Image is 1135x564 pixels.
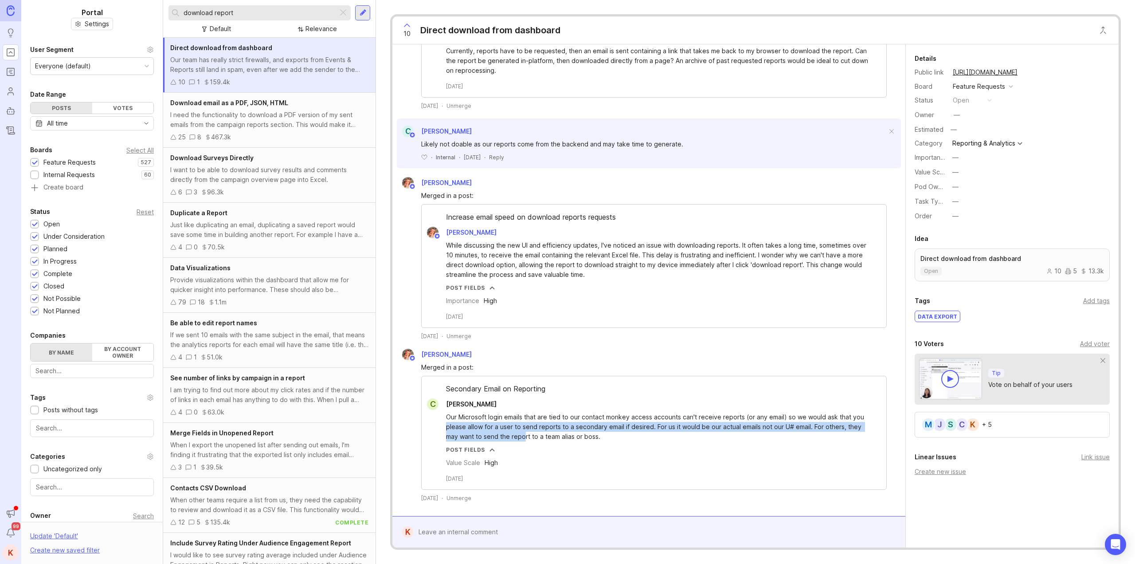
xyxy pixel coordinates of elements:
div: Unmerge [446,102,471,110]
div: Our Microsoft login emails that are tied to our contact monkey access accounts can't receive repo... [446,412,872,442]
div: I want to be able to download survey results and comments directly from the campaign overview pag... [170,165,368,185]
button: Post Fields [446,284,495,292]
div: — [952,182,959,192]
span: [PERSON_NAME] [421,179,472,186]
div: Estimated [915,126,943,133]
div: Provide visualizations within the dashboard that allow me for quicker insight into performance. T... [170,275,368,295]
div: All time [47,118,68,128]
span: See number of links by campaign in a report [170,374,305,382]
a: Autopilot [3,103,19,119]
a: See number of links by campaign in a reportI am trying to find out more about my click rates and ... [163,368,376,423]
div: Owner [915,110,946,120]
img: Bronwen W [424,227,442,238]
div: 51.0k [207,352,223,362]
div: Currently, reports have to be requested, then an email is sent containing a link that takes me ba... [446,46,872,75]
div: C [427,398,438,410]
div: Complete [43,269,72,279]
div: 3 [194,187,197,197]
time: [DATE] [446,313,463,320]
p: 527 [141,159,151,166]
div: · [459,154,460,161]
div: data export [915,311,960,322]
button: Announcements [3,505,19,521]
time: [DATE] [446,83,463,90]
div: 63.0k [207,407,224,417]
div: 159.4k [210,77,230,87]
div: High [484,296,497,306]
label: By account owner [92,343,154,361]
div: Category [915,138,946,148]
label: Value Scale [915,168,949,176]
div: C [955,418,969,432]
span: Data Visualizations [170,264,231,272]
a: Users [3,83,19,99]
div: — [952,167,959,177]
a: C[PERSON_NAME] [422,398,504,410]
a: Create board [30,184,154,192]
span: Settings [85,20,109,28]
div: Default [210,24,231,34]
span: 99 [12,522,20,530]
time: [DATE] [421,494,438,502]
div: K [966,418,980,432]
div: Date Range [30,89,66,100]
div: Unmerge [446,494,471,502]
div: Secondary Email on Reporting [422,383,886,398]
img: Bronwen W [399,177,417,189]
div: · [484,154,485,161]
span: Direct download from dashboard [170,44,272,51]
div: Reply [489,154,504,161]
div: Open Intercom Messenger [1105,534,1126,555]
div: Planned [43,244,67,254]
div: Likely not doable as our reports come from the backend and may take time to generate. [421,139,776,149]
img: member badge [409,183,416,190]
div: While discussing the new UI and efficiency updates, I've noticed an issue with downloading report... [446,241,872,280]
div: 1 [193,462,196,472]
div: When other teams require a list from us, they need the capability to review and download it as a ... [170,495,368,515]
div: Reset [137,209,154,214]
div: open [953,95,969,105]
div: Vote on behalf of your users [988,380,1072,390]
div: Status [915,95,946,105]
div: 4 [178,352,182,362]
div: 0 [194,407,198,417]
label: Importance [915,154,948,161]
div: Categories [30,451,65,462]
a: [URL][DOMAIN_NAME] [950,67,1020,78]
div: Linear Issues [915,452,956,462]
p: Tip [992,370,1001,377]
img: video-thumbnail-vote-d41b83416815613422e2ca741bf692cc.jpg [919,358,982,399]
div: Create new issue [915,467,1110,477]
p: open [924,268,938,275]
a: C[PERSON_NAME] [397,126,472,137]
a: Download Surveys DirectlyI want to be able to download survey results and comments directly from ... [163,148,376,203]
div: K [402,526,413,538]
span: Include Survey Rating Under Audience Engagement Report [170,539,351,547]
div: Our team has really strict firewalls, and exports from Events & Reports still land in spam, even ... [170,55,368,75]
div: User Segment [30,44,74,55]
div: C [402,126,414,137]
span: [PERSON_NAME] [421,351,472,358]
h1: Portal [82,7,103,18]
button: Post Fields [446,446,495,454]
button: Settings [71,18,113,30]
a: Be able to edit report namesIf we sent 10 emails with the same subject in the email, that means t... [163,313,376,368]
div: Companies [30,330,66,341]
button: Close button [1094,21,1112,39]
span: [PERSON_NAME] [421,127,472,135]
span: Duplicate a Report [170,209,227,217]
a: Direct download from dashboardOur team has really strict firewalls, and exports from Events & Rep... [163,38,376,93]
div: Search [133,513,154,518]
div: Status [30,206,50,217]
span: Download email as a PDF, JSON, HTML [170,99,288,106]
img: member badge [409,132,416,138]
a: Merge Fields in Unopened ReportWhen I export the unopened list after sending out emails, I'm find... [163,423,376,478]
div: If we sent 10 emails with the same subject in the email, that means the analytics reports for eac... [170,330,368,350]
button: K [3,544,19,560]
div: — [952,197,959,206]
a: Roadmaps [3,64,19,80]
a: Bronwen W[PERSON_NAME] [397,177,479,189]
a: Contacts CSV DownloadWhen other teams require a list from us, they need the capability to review ... [163,478,376,533]
div: Open [43,219,60,229]
div: 8 [197,132,201,142]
